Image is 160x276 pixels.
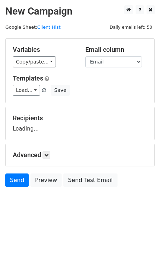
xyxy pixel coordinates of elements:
[63,173,117,187] a: Send Test Email
[107,24,155,30] a: Daily emails left: 50
[13,114,147,122] h5: Recipients
[51,85,69,96] button: Save
[5,173,29,187] a: Send
[13,114,147,133] div: Loading...
[5,5,155,17] h2: New Campaign
[13,46,75,54] h5: Variables
[107,23,155,31] span: Daily emails left: 50
[13,85,40,96] a: Load...
[13,56,56,67] a: Copy/paste...
[37,24,61,30] a: Client Hist
[13,151,147,159] h5: Advanced
[85,46,147,54] h5: Email column
[5,24,61,30] small: Google Sheet:
[30,173,62,187] a: Preview
[13,74,43,82] a: Templates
